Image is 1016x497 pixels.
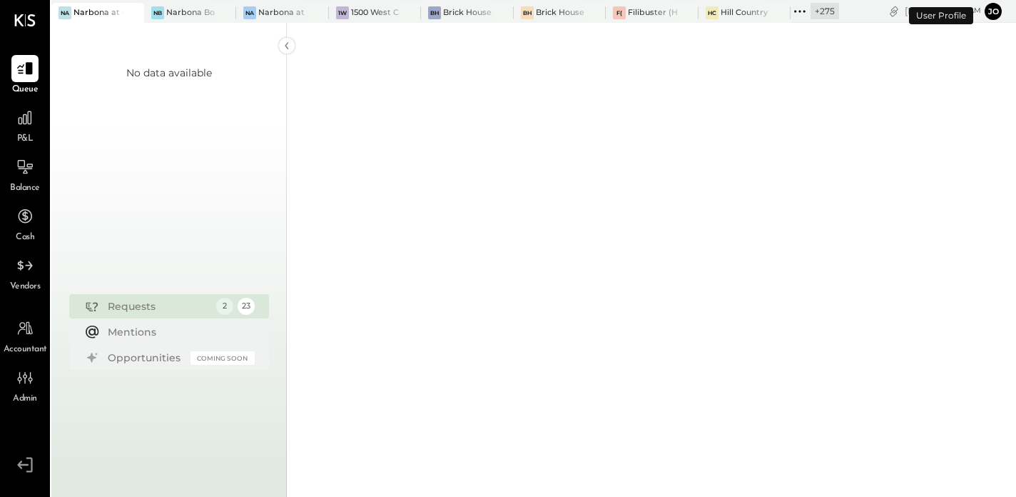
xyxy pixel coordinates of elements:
[10,281,41,293] span: Vendors
[909,7,973,24] div: User Profile
[521,6,534,19] div: BH
[216,298,233,315] div: 2
[1,315,49,356] a: Accountant
[17,133,34,146] span: P&L
[938,4,967,18] span: 8 : 14
[811,3,839,19] div: + 275
[1,154,49,195] a: Balance
[721,7,770,19] div: Hill Country [GEOGRAPHIC_DATA]
[428,6,441,19] div: BH
[190,351,255,365] div: Coming Soon
[13,393,37,406] span: Admin
[108,351,183,365] div: Opportunities
[1,104,49,146] a: P&L
[969,6,981,16] span: am
[1,55,49,96] a: Queue
[985,3,1002,20] button: Jo
[10,182,40,195] span: Balance
[73,7,123,19] div: Narbona at Cocowalk LLC
[126,66,212,80] div: No data available
[16,231,34,244] span: Cash
[351,7,400,19] div: 1500 West Capital LP
[1,364,49,406] a: Admin
[59,6,71,19] div: Na
[336,6,349,19] div: 1W
[151,6,164,19] div: NB
[238,298,255,315] div: 23
[243,6,256,19] div: Na
[12,84,39,96] span: Queue
[1,252,49,293] a: Vendors
[613,6,626,19] div: F(
[4,343,47,356] span: Accountant
[108,299,209,313] div: Requests
[108,325,248,339] div: Mentions
[166,7,215,19] div: Narbona Boca Ratōn
[1,203,49,244] a: Cash
[443,7,492,19] div: Brick House Tally RE LLC
[706,6,718,19] div: HC
[905,4,981,18] div: [DATE]
[628,7,677,19] div: Filibuster (Hard Corner Below LLC)
[258,7,308,19] div: Narbona at [GEOGRAPHIC_DATA] LLC
[887,4,901,19] div: copy link
[536,7,585,19] div: Brick House Tally LLC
